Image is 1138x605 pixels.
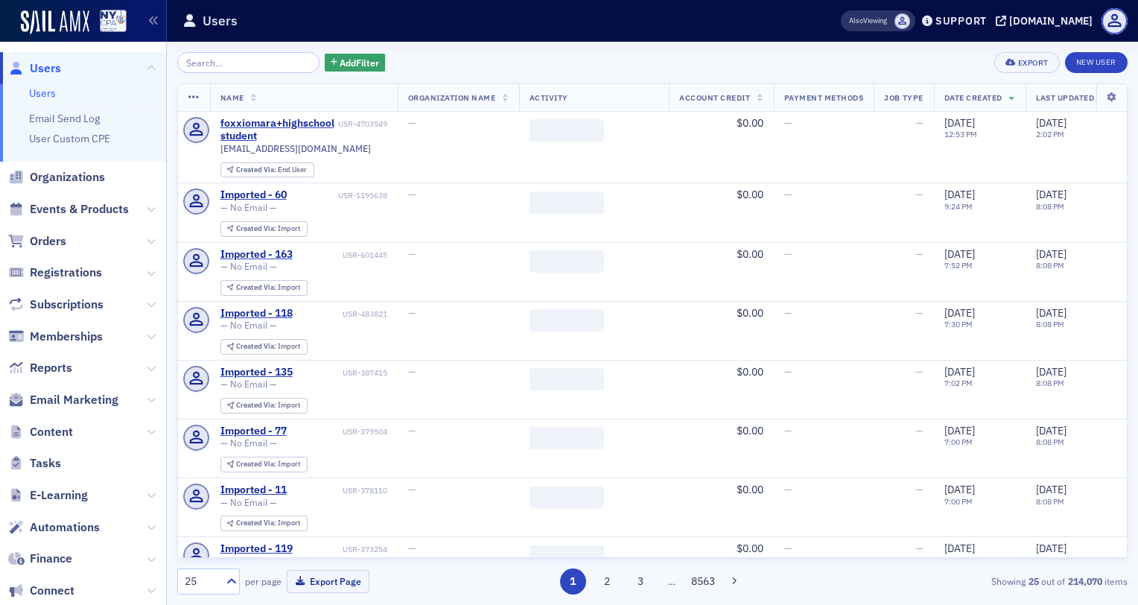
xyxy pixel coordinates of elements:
[944,247,975,261] span: [DATE]
[408,306,416,320] span: —
[944,483,975,496] span: [DATE]
[8,583,74,599] a: Connect
[220,339,308,355] div: Created Via: Import
[236,341,278,351] span: Created Via :
[295,545,387,554] div: USR-373254
[220,497,277,508] span: — No Email —
[236,402,300,410] div: Import
[236,460,300,469] div: Import
[177,52,320,73] input: Search…
[915,542,924,555] span: —
[30,201,129,218] span: Events & Products
[737,424,763,437] span: $0.00
[1036,260,1064,270] time: 8:08 PM
[408,424,416,437] span: —
[628,568,654,595] button: 3
[737,188,763,201] span: $0.00
[894,13,910,29] span: Annette Grohman
[1036,365,1067,378] span: [DATE]
[220,202,277,213] span: — No Email —
[944,319,973,329] time: 7:30 PM
[784,365,792,378] span: —
[996,16,1098,26] button: [DOMAIN_NAME]
[944,306,975,320] span: [DATE]
[100,10,127,33] img: SailAMX
[1036,496,1064,507] time: 8:08 PM
[915,116,924,130] span: —
[1065,52,1128,73] a: New User
[408,188,416,201] span: —
[287,570,369,593] button: Export Page
[849,16,863,25] div: Also
[30,583,74,599] span: Connect
[236,225,300,233] div: Import
[784,424,792,437] span: —
[1009,14,1093,28] div: [DOMAIN_NAME]
[1065,574,1104,588] strong: 214,070
[944,116,975,130] span: [DATE]
[784,92,864,103] span: Payment Methods
[30,233,66,250] span: Orders
[530,427,604,449] span: ‌
[30,297,104,313] span: Subscriptions
[737,365,763,378] span: $0.00
[530,191,604,214] span: ‌
[994,52,1059,73] button: Export
[884,92,923,103] span: Job Type
[1036,542,1067,555] span: [DATE]
[849,16,887,26] span: Viewing
[220,457,308,472] div: Created Via: Import
[944,365,975,378] span: [DATE]
[220,280,308,296] div: Created Via: Import
[560,568,586,595] button: 1
[236,518,278,528] span: Created Via :
[289,427,387,437] div: USR-379504
[737,247,763,261] span: $0.00
[220,117,336,143] a: foxxiomara+highschoolstudent
[220,516,308,531] div: Created Via: Import
[289,486,387,495] div: USR-378110
[530,250,604,273] span: ‌
[1036,319,1064,329] time: 8:08 PM
[944,555,973,566] time: 6:59 PM
[8,233,66,250] a: Orders
[1036,201,1064,212] time: 8:08 PM
[30,519,100,536] span: Automations
[1036,555,1064,566] time: 8:08 PM
[1036,483,1067,496] span: [DATE]
[220,484,287,497] div: Imported - 11
[1036,129,1064,139] time: 2:02 PM
[30,455,61,472] span: Tasks
[30,424,73,440] span: Content
[220,378,277,390] span: — No Email —
[220,143,371,154] span: [EMAIL_ADDRESS][DOMAIN_NAME]
[530,119,604,142] span: ‌
[236,459,278,469] span: Created Via :
[338,119,387,129] div: USR-4703549
[30,60,61,77] span: Users
[220,261,277,272] span: — No Email —
[236,519,300,528] div: Import
[1036,424,1067,437] span: [DATE]
[30,265,102,281] span: Registrations
[690,568,716,595] button: 8563
[8,455,61,472] a: Tasks
[408,92,496,103] span: Organization Name
[220,189,287,202] a: Imported - 60
[220,248,293,262] a: Imported - 163
[295,250,387,260] div: USR-601445
[661,574,682,588] span: …
[530,92,568,103] span: Activity
[8,297,104,313] a: Subscriptions
[220,366,293,379] div: Imported - 135
[21,10,89,34] img: SailAMX
[944,378,973,388] time: 7:02 PM
[944,496,973,507] time: 7:00 PM
[220,307,293,320] a: Imported - 118
[915,247,924,261] span: —
[737,116,763,130] span: $0.00
[737,483,763,496] span: $0.00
